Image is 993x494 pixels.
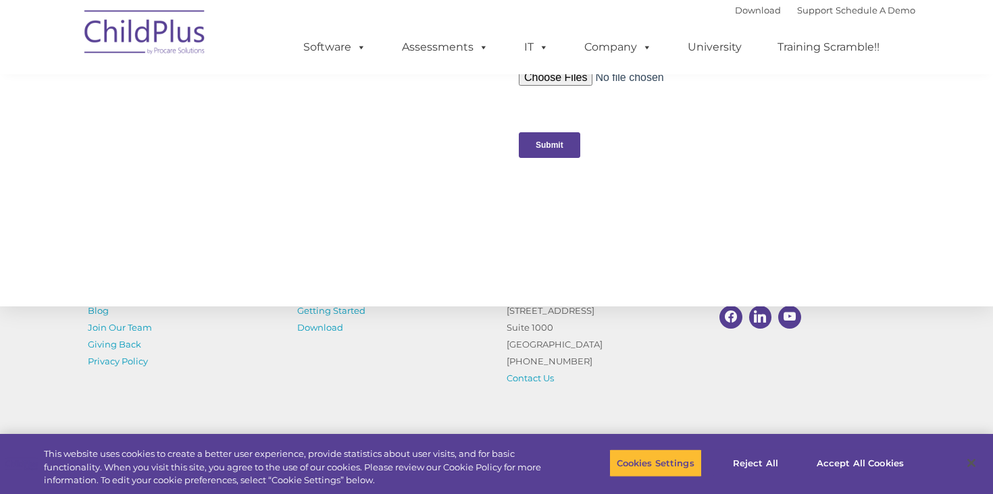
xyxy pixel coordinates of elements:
[716,302,746,332] a: Facebook
[797,5,833,16] a: Support
[297,305,365,316] a: Getting Started
[507,302,696,387] p: [STREET_ADDRESS] Suite 1000 [GEOGRAPHIC_DATA] [PHONE_NUMBER]
[836,5,915,16] a: Schedule A Demo
[88,322,152,333] a: Join Our Team
[388,34,502,61] a: Assessments
[674,34,755,61] a: University
[957,448,986,478] button: Close
[88,356,148,366] a: Privacy Policy
[735,5,781,16] a: Download
[746,302,775,332] a: Linkedin
[78,1,213,68] img: ChildPlus by Procare Solutions
[609,449,702,477] button: Cookies Settings
[507,373,554,383] a: Contact Us
[88,339,141,350] a: Giving Back
[511,34,562,61] a: IT
[290,34,380,61] a: Software
[188,89,229,99] span: Last name
[764,34,893,61] a: Training Scramble!!
[297,322,343,333] a: Download
[188,144,245,155] span: Phone number
[713,449,798,477] button: Reject All
[809,449,911,477] button: Accept All Cookies
[735,5,915,16] font: |
[44,447,546,487] div: This website uses cookies to create a better user experience, provide statistics about user visit...
[775,302,805,332] a: Youtube
[571,34,665,61] a: Company
[88,305,109,316] a: Blog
